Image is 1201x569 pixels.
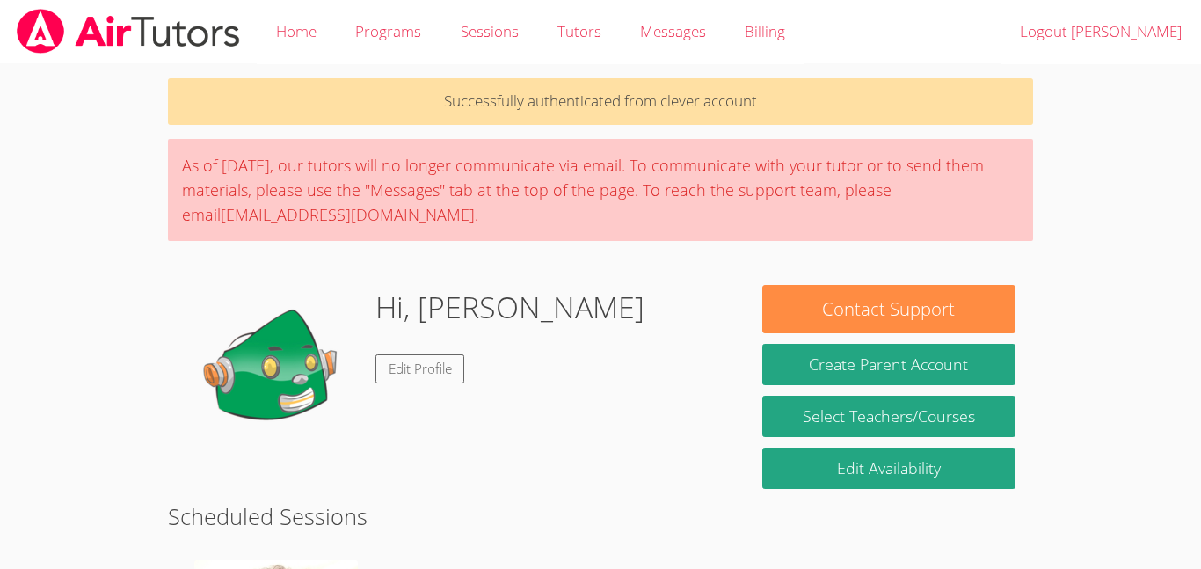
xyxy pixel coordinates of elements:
h2: Scheduled Sessions [168,500,1033,533]
img: airtutors_banner-c4298cdbf04f3fff15de1276eac7730deb9818008684d7c2e4769d2f7ddbe033.png [15,9,242,54]
a: Edit Availability [762,448,1015,489]
button: Create Parent Account [762,344,1015,385]
h1: Hi, [PERSON_NAME] [375,285,644,330]
a: Select Teachers/Courses [762,396,1015,437]
p: Successfully authenticated from clever account [168,78,1033,125]
button: Contact Support [762,285,1015,333]
div: As of [DATE], our tutors will no longer communicate via email. To communicate with your tutor or ... [168,139,1033,241]
span: Messages [640,21,706,41]
a: Edit Profile [375,354,465,383]
img: default.png [186,285,361,461]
